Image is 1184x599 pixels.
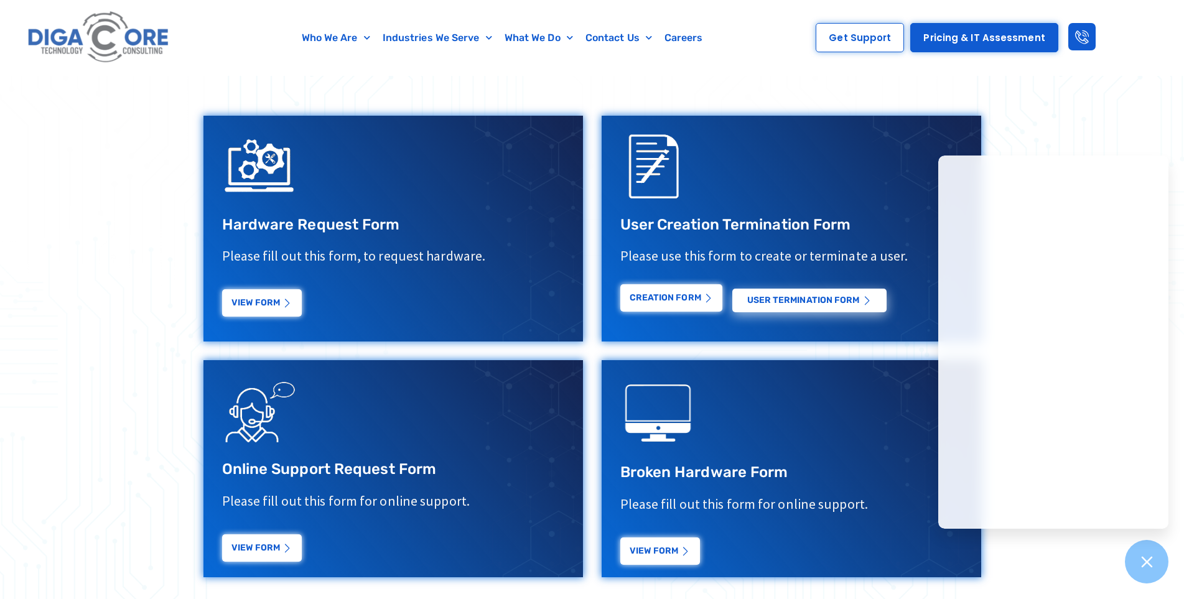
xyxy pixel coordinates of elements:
img: Digacore logo 1 [24,6,174,69]
h3: Broken Hardware Form [620,463,963,482]
span: USER Termination Form [747,296,860,305]
iframe: Chatgenie Messenger [938,156,1168,529]
a: Pricing & IT Assessment [910,23,1058,52]
img: Support Request Icon [620,128,695,203]
span: Pricing & IT Assessment [923,33,1045,42]
a: USER Termination Form [732,289,887,312]
a: Get Support [816,23,904,52]
a: Contact Us [579,24,658,52]
a: View Form [222,534,302,562]
h3: User Creation Termination Form [620,215,963,234]
p: Please fill out this form, to request hardware. [222,247,564,265]
nav: Menu [233,24,771,52]
a: Creation Form [620,284,722,312]
p: Please fill out this form for online support. [620,495,963,513]
a: View Form [620,537,700,565]
a: What We Do [498,24,579,52]
h3: Online Support Request Form [222,460,564,479]
a: Careers [658,24,709,52]
p: Please use this form to create or terminate a user. [620,247,963,265]
p: Please fill out this form for online support. [222,492,564,510]
a: Who We Are [296,24,376,52]
img: Support Request Icon [222,373,297,447]
h3: Hardware Request Form [222,215,564,234]
img: IT Support Icon [222,128,297,203]
img: digacore technology consulting [620,376,695,450]
a: View Form [222,289,302,317]
span: Get Support [829,33,891,42]
a: Industries We Serve [376,24,498,52]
